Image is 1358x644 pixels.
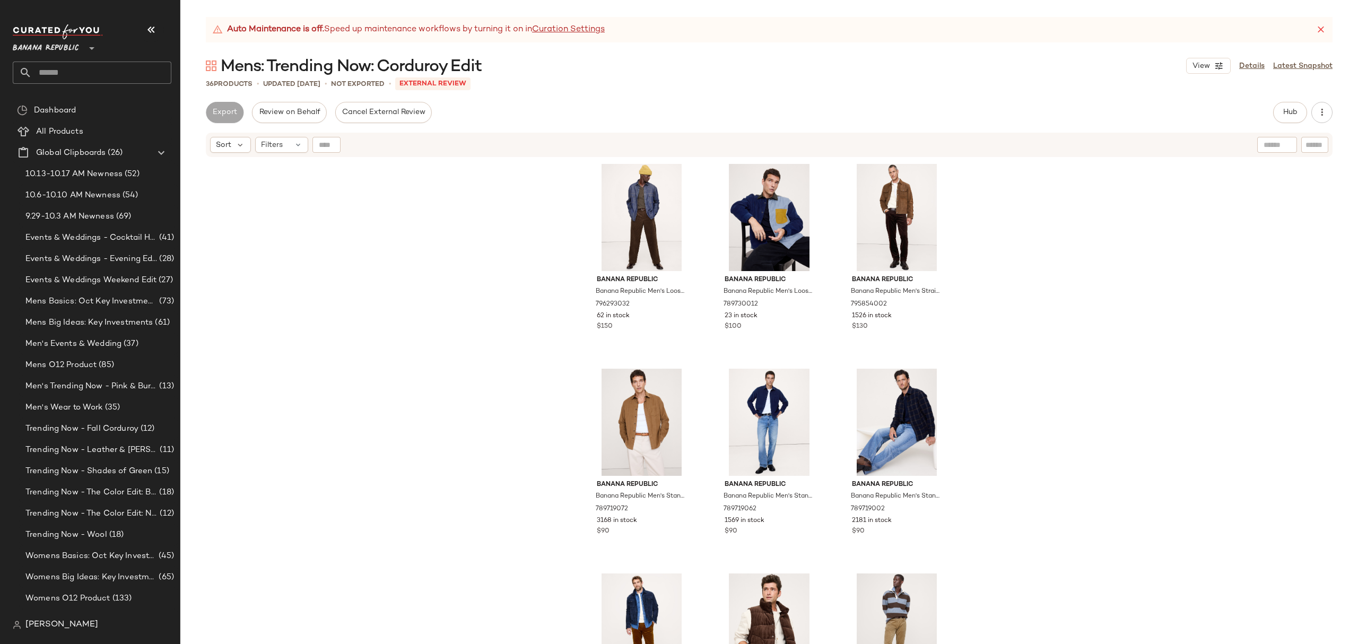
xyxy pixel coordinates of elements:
span: Filters [261,140,283,151]
span: Womens O12 Product [25,593,110,605]
span: 36 [206,81,214,88]
p: External REVIEW [395,77,471,90]
span: 789719072 [596,504,628,514]
span: 3168 in stock [597,516,637,526]
span: $90 [597,527,610,536]
span: Banana Republic Men's Loose Pleated Corduroy Pant Brown Size 34W 34L [596,287,685,297]
img: cfy_white_logo.C9jOOHJF.svg [13,24,103,39]
span: (41) [157,232,174,244]
span: 10.13-10.17 AM Newness [25,168,123,180]
p: updated [DATE] [263,79,320,90]
span: (52) [123,168,140,180]
span: 795854002 [851,300,887,309]
div: Speed up maintenance workflows by turning it on in [212,23,605,36]
span: 2181 in stock [852,516,892,526]
span: (73) [157,295,174,308]
strong: Auto Maintenance is off. [227,23,324,36]
span: Womens Big Ideas: Key Investments [25,571,156,584]
span: (11) [158,444,174,456]
span: Banana Republic [725,480,814,490]
span: Banana Republic [13,36,79,55]
img: cn60307230.jpg [843,164,950,271]
span: Banana Republic [725,275,814,285]
span: Global Clipboards [36,147,106,159]
span: (61) [153,317,170,329]
span: Banana Republic Men's Straight Stretch-Corduroy Traveler Pant Double Chocolate Brown Size 30W 30L [851,287,941,297]
button: View [1186,58,1231,74]
img: cn60359007.jpg [843,369,950,476]
img: cn60661106.jpg [716,164,823,271]
span: Men's Events & Wedding [25,338,121,350]
span: Events & Weddings Weekend Edit [25,274,156,286]
span: (12) [138,423,155,435]
span: Banana Republic [852,275,942,285]
span: (12) [158,508,174,520]
span: (27) [156,274,173,286]
span: Dashboard [34,105,76,117]
span: 796293032 [596,300,630,309]
span: Banana Republic Men's Standard-Fit Corduroy Shirt Khaki Beige Size S [596,492,685,501]
span: (35) [103,402,120,414]
span: (15) [152,465,169,477]
span: Men's Wear to Work [25,402,103,414]
span: Mens O12 Product [25,359,97,371]
span: Trending Now - Fall Corduroy [25,423,138,435]
span: (85) [97,359,114,371]
span: (18) [107,529,124,541]
span: Banana Republic [597,480,686,490]
a: Details [1239,60,1265,72]
span: 789719002 [851,504,885,514]
span: Cancel External Review [342,108,425,117]
span: • [257,79,259,90]
p: Not Exported [331,79,385,90]
button: Cancel External Review [335,102,432,123]
span: $100 [725,322,742,332]
button: Review on Behalf [252,102,326,123]
span: (37) [121,338,138,350]
span: (13) [157,380,174,393]
a: Curation Settings [532,23,605,36]
span: (18) [157,486,174,499]
span: Mens Big Ideas: Key Investments [25,317,153,329]
span: Events & Weddings - Evening Edit [25,253,157,265]
span: (26) [106,147,123,159]
span: Sort [216,140,231,151]
span: View [1192,62,1210,71]
span: $90 [725,527,737,536]
span: (15) [148,614,165,626]
span: Men's Trending Now - Pink & Burgundy [25,380,157,393]
span: Mens Basics: Oct Key Investments [25,295,157,308]
span: Banana Republic Men's Standard-Fit Corduroy Shirt Medium Blue Size XS [724,492,813,501]
span: (69) [114,211,132,223]
span: Events & Weddings - Cocktail Hour [25,232,157,244]
span: Review on Behalf [258,108,320,117]
span: Hub [1283,108,1298,117]
span: 62 in stock [597,311,630,321]
img: svg%3e [17,105,28,116]
a: Latest Snapshot [1273,60,1333,72]
span: Banana Republic [852,480,942,490]
span: Womens Basics: Oct Key Investments [25,550,156,562]
span: [PERSON_NAME] [25,619,98,631]
span: $150 [597,322,613,332]
span: 789730012 [724,300,758,309]
span: 789719062 [724,504,756,514]
span: All Products [36,126,83,138]
span: Banana Republic [597,275,686,285]
button: Hub [1273,102,1307,123]
span: 23 in stock [725,311,758,321]
span: 9.29-10.3 AM Newness [25,211,114,223]
img: cn60502393.jpg [716,369,823,476]
span: $130 [852,322,868,332]
span: Trending Now - Leather & [PERSON_NAME] [25,444,158,456]
div: Products [206,79,253,90]
span: (45) [156,550,174,562]
span: Mens: Trending Now: Corduroy Edit [221,56,482,77]
span: 1526 in stock [852,311,892,321]
span: Banana Republic Men's Standard-Fit Corduroy Shirt Navy Blue Plaid Tall Size M [851,492,941,501]
span: Trending Now - Shades of Green [25,465,152,477]
span: Work Edit - Easy office Dresses [25,614,148,626]
span: Trending Now - The Color Edit: Bright Red [25,486,157,499]
span: (133) [110,593,132,605]
img: cn60103372.jpg [588,369,695,476]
